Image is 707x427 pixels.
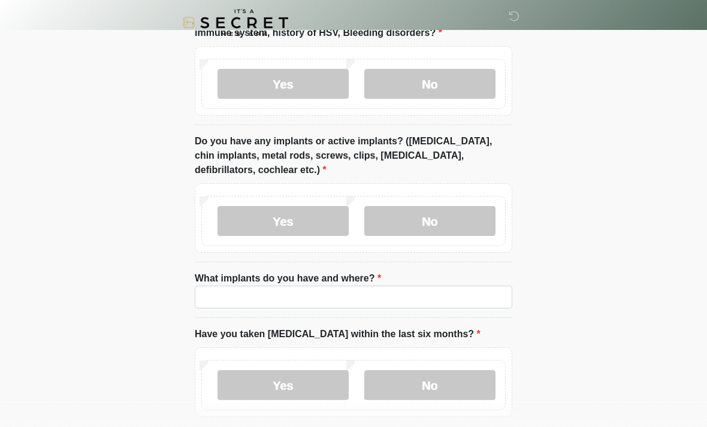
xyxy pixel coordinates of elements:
label: Have you taken [MEDICAL_DATA] within the last six months? [195,327,481,341]
label: Do you have any implants or active implants? ([MEDICAL_DATA], chin implants, metal rods, screws, ... [195,134,512,177]
label: No [364,370,495,400]
label: Yes [217,370,349,400]
label: Yes [217,69,349,99]
label: No [364,69,495,99]
label: No [364,206,495,236]
label: What implants do you have and where? [195,271,381,286]
img: It's A Secret Med Spa Logo [183,9,288,36]
label: Yes [217,206,349,236]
